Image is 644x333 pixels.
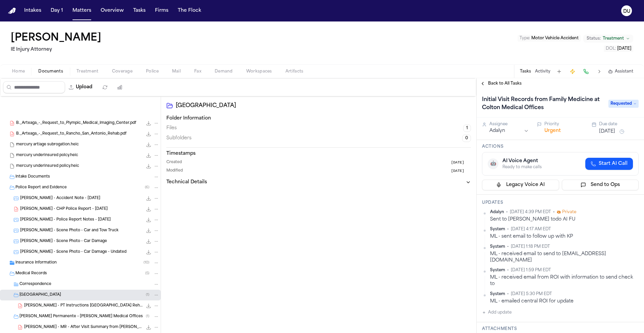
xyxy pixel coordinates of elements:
[145,302,152,309] button: Download B. Arteaga - PT Instructions Rancho San Antonio Rehab - 3.4.25
[15,174,50,180] span: Intake Documents
[482,308,512,317] button: Add update
[11,46,104,54] h2: IE Injury Attorney
[145,141,152,148] button: Download mercury artiage subrogation.heic
[490,160,496,167] span: 🤖
[477,81,525,86] button: Back to All Tasks
[482,180,559,190] button: Legacy Voice AI
[20,196,100,201] span: [PERSON_NAME] - Accident Note - [DATE]
[145,227,152,234] button: Download B. Arteaga - Scene Photo - Car and Tow Truck
[531,36,579,40] span: Motor Vehicle Accident
[490,251,639,264] div: ML - received email to send to [EMAIL_ADDRESS][DOMAIN_NAME]
[618,128,626,136] button: Snooze task
[490,233,639,240] div: ML - sent email to follow up with KP
[166,125,177,132] span: Files
[166,150,471,157] h3: Timestamps
[585,158,633,170] button: Start AI Call
[603,36,624,41] span: Treatment
[21,5,44,17] button: Intakes
[511,227,551,232] span: [DATE] 4:17 AM EDT
[145,195,152,202] button: Download B. Arteaga - Accident Note - 1.28.25
[24,325,143,330] span: [PERSON_NAME] - MR - After Visit Summary from [PERSON_NAME] Permanente - [DATE]
[11,32,101,44] h1: [PERSON_NAME]
[562,209,576,215] span: Private
[175,5,204,17] button: The Flock
[166,115,471,122] h3: Folder Information
[145,131,152,137] button: Download B._Arteaga_-_Request_to_Rancho_San_Antonio_Rehab.pdf
[490,274,639,287] div: ML - received email from ROI with information to send check to
[451,160,471,165] button: [DATE]
[145,324,152,331] button: Download B. Arteaga - MR - After Visit Summary from Kaiser Permanente - 2.19.25
[583,35,633,43] button: Change status from Treatment
[451,168,471,174] button: [DATE]
[176,102,471,110] h2: [GEOGRAPHIC_DATA]
[490,244,505,249] span: System
[506,209,508,215] span: •
[490,227,505,232] span: System
[462,135,471,142] span: 0
[490,298,639,304] div: ML - emailed central ROI for update
[8,8,16,14] img: Finch Logo
[19,314,143,320] span: [PERSON_NAME] Permanente – [PERSON_NAME] Medical Offices
[482,144,639,149] h3: Actions
[568,67,577,76] button: Create Immediate Task
[19,292,61,298] span: [GEOGRAPHIC_DATA]
[38,69,63,74] span: Documents
[145,272,149,275] span: ( 5 )
[20,206,108,212] span: [PERSON_NAME] - CHP Police Report - [DATE]
[554,67,564,76] button: Add Task
[16,163,79,169] span: mercury underinsured policy.heic
[166,179,471,186] button: Technical Details
[511,291,552,297] span: [DATE] 5:30 PM EDT
[145,238,152,245] button: Download B. Arteaga - Scene Photo - Car Damage
[490,209,504,215] span: Adalyn
[15,260,57,266] span: Insurance Information
[623,9,630,14] text: DU
[599,128,615,135] button: [DATE]
[15,185,67,191] span: Police Report and Evidence
[20,217,111,223] span: [PERSON_NAME] - Police Report Notes - [DATE]
[112,69,132,74] span: Coverage
[599,122,639,127] div: Due date
[48,5,66,17] button: Day 1
[520,69,531,74] button: Tasks
[544,122,584,127] div: Priority
[144,261,149,265] span: ( 10 )
[20,239,107,244] span: [PERSON_NAME] - Scene Photo - Car Damage
[11,32,101,44] button: Edit matter name
[488,81,522,86] span: Back to All Tasks
[581,67,591,76] button: Make a Call
[608,69,633,74] button: Assistant
[145,120,152,127] button: Download B._Arteaga_-_Request_to_Plympic_Medical_Imaging_Center.pdf
[510,209,551,215] span: [DATE] 4:39 PM EDT
[482,200,639,205] h3: Updates
[76,69,99,74] span: Treatment
[166,168,183,174] span: Modified
[507,268,509,273] span: •
[285,69,304,74] span: Artifacts
[166,135,192,142] span: Subfolders
[70,5,94,17] button: Matters
[166,160,182,165] span: Created
[194,69,201,74] span: Fax
[20,249,126,255] span: [PERSON_NAME] - Scene Photo - Car Damage - Undated
[15,271,47,277] span: Medical Records
[463,125,471,132] span: 1
[130,5,148,17] button: Tasks
[145,206,152,212] button: Download B. Arteaga - CHP Police Report - 1.29.25
[8,8,16,14] a: Home
[599,160,628,167] span: Start AI Call
[215,69,233,74] span: Demand
[511,268,551,273] span: [DATE] 1:59 PM EDT
[145,217,152,223] button: Download B. Arteaga - Police Report Notes - 1.29.25
[518,35,581,42] button: Edit Type: Motor Vehicle Accident
[152,5,171,17] button: Firms
[606,47,616,51] span: DOL :
[507,291,509,297] span: •
[507,227,509,232] span: •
